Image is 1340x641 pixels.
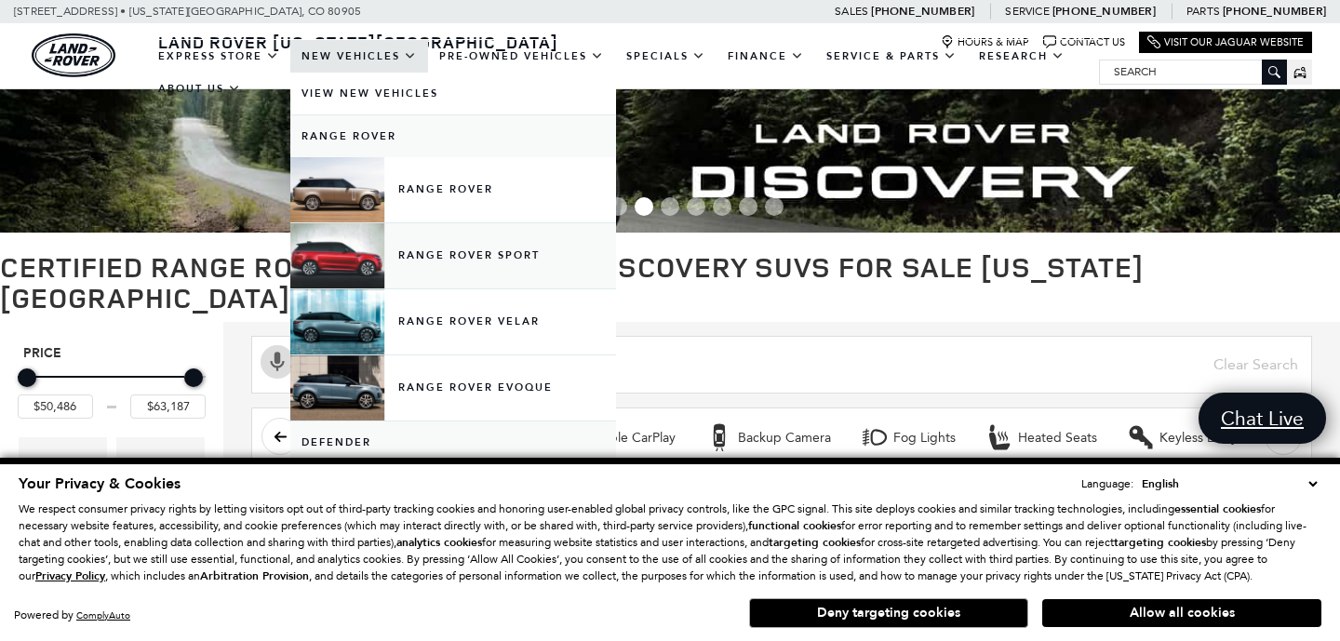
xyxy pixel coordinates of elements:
[1081,478,1133,489] div: Language:
[739,197,757,216] span: Go to slide 8
[35,568,105,583] u: Privacy Policy
[290,355,616,421] a: Range Rover Evoque
[1223,4,1326,19] a: [PHONE_NUMBER]
[290,115,616,157] a: Range Rover
[251,336,1312,394] input: Search Inventory
[1147,35,1304,49] a: Visit Our Jaguar Website
[815,40,968,73] a: Service & Parts
[32,33,115,77] a: land-rover
[76,609,130,621] a: ComplyAuto
[147,73,252,105] a: About Us
[52,451,74,489] span: Year
[147,40,290,73] a: EXPRESS STORE
[609,197,627,216] span: Go to slide 3
[1212,406,1313,431] span: Chat Live
[290,40,428,73] a: New Vehicles
[290,289,616,354] a: Range Rover Velar
[200,568,309,583] strong: Arbitration Provision
[1159,430,1238,447] div: Keyless Entry
[19,501,1321,584] p: We respect consumer privacy rights by letting visitors opt out of third-party tracking cookies an...
[1043,35,1125,49] a: Contact Us
[975,418,1107,457] button: Heated SeatsHeated Seats
[147,31,569,53] a: Land Rover [US_STATE][GEOGRAPHIC_DATA]
[1100,60,1286,83] input: Search
[14,609,130,621] div: Powered by
[158,31,558,53] span: Land Rover [US_STATE][GEOGRAPHIC_DATA]
[116,437,205,524] div: MakeMake
[23,345,200,362] h5: Price
[18,394,93,419] input: Minimum
[549,418,686,457] button: Apple CarPlayApple CarPlay
[1005,5,1049,18] span: Service
[1199,393,1326,444] a: Chat Live
[1114,535,1206,550] strong: targeting cookies
[661,197,679,216] span: Go to slide 5
[968,40,1076,73] a: Research
[871,4,974,19] a: [PHONE_NUMBER]
[635,197,653,216] span: Go to slide 4
[1052,4,1156,19] a: [PHONE_NUMBER]
[32,33,115,77] img: Land Rover
[713,197,731,216] span: Go to slide 7
[738,430,831,447] div: Backup Camera
[1174,501,1261,516] strong: essential cookies
[290,73,616,114] a: View New Vehicles
[1018,430,1097,447] div: Heated Seats
[893,430,956,447] div: Fog Lights
[1042,599,1321,627] button: Allow all cookies
[290,421,616,463] a: Defender
[147,40,1099,105] nav: Main Navigation
[14,5,361,18] a: [STREET_ADDRESS] • [US_STATE][GEOGRAPHIC_DATA], CO 80905
[1117,418,1248,457] button: Keyless EntryKeyless Entry
[18,362,206,419] div: Price
[769,535,861,550] strong: targeting cookies
[18,368,36,387] div: Minimum Price
[184,368,203,387] div: Maximum Price
[705,423,733,451] div: Backup Camera
[1186,5,1220,18] span: Parts
[290,157,616,222] a: Range Rover
[35,569,105,582] a: Privacy Policy
[261,418,299,455] button: scroll left
[396,535,482,550] strong: analytics cookies
[1127,423,1155,451] div: Keyless Entry
[717,40,815,73] a: Finance
[261,345,294,379] svg: Click to toggle on voice search
[150,451,172,489] span: Make
[695,418,841,457] button: Backup CameraBackup Camera
[290,223,616,288] a: Range Rover Sport
[851,418,966,457] button: Fog LightsFog Lights
[765,197,784,216] span: Go to slide 9
[835,5,868,18] span: Sales
[428,40,615,73] a: Pre-Owned Vehicles
[861,423,889,451] div: Fog Lights
[19,437,107,524] div: YearYear
[749,598,1028,628] button: Deny targeting cookies
[1137,474,1321,493] select: Language Select
[615,40,717,73] a: Specials
[130,394,206,419] input: Maximum
[687,197,705,216] span: Go to slide 6
[941,35,1029,49] a: Hours & Map
[748,518,841,533] strong: functional cookies
[19,474,181,494] span: Your Privacy & Cookies
[985,423,1013,451] div: Heated Seats
[592,430,676,447] div: Apple CarPlay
